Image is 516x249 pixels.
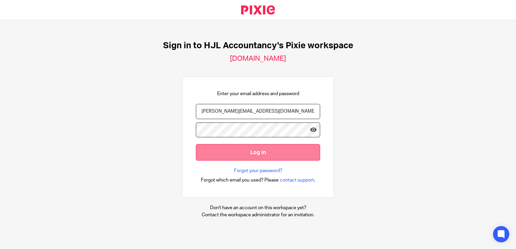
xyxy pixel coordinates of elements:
[234,167,282,174] a: Forgot your password?
[201,177,279,184] span: Forgot which email you used? Please
[201,176,315,184] div: .
[280,177,314,184] span: contact support
[196,144,320,161] input: Log in
[202,204,314,211] p: Don't have an account on this workspace yet?
[230,54,286,63] h2: [DOMAIN_NAME]
[217,90,299,97] p: Enter your email address and password
[196,104,320,119] input: name@example.com
[202,212,314,218] p: Contact the workspace administrator for an invitation.
[163,40,353,51] h1: Sign in to HJL Accountancy's Pixie workspace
